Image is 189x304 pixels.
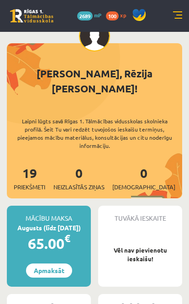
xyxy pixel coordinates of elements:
a: Apmaksāt [26,263,72,278]
span: Priekšmeti [14,182,45,192]
a: 0Neizlasītās ziņas [53,165,105,192]
span: Neizlasītās ziņas [53,182,105,192]
span: € [64,232,70,245]
div: Laipni lūgts savā Rīgas 1. Tālmācības vidusskolas skolnieka profilā. Šeit Tu vari redzēt tuvojošo... [7,117,182,150]
div: Mācību maksa [7,206,91,223]
a: 100 xp [106,11,131,19]
a: 0[DEMOGRAPHIC_DATA] [112,165,175,192]
div: [PERSON_NAME], Rēzija [PERSON_NAME]! [7,66,182,96]
span: mP [94,11,101,19]
p: Vēl nav pievienotu ieskaišu! [103,246,178,263]
a: Rīgas 1. Tālmācības vidusskola [10,9,53,23]
div: 65.00 [7,233,91,254]
a: 19Priekšmeti [14,165,45,192]
span: 2689 [77,11,93,20]
span: xp [120,11,126,19]
img: Rēzija Anna Zeniņa [79,20,110,51]
div: Tuvākā ieskaite [98,206,182,223]
div: Augusts (līdz [DATE]) [7,223,91,233]
span: 100 [106,11,119,20]
span: [DEMOGRAPHIC_DATA] [112,182,175,192]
